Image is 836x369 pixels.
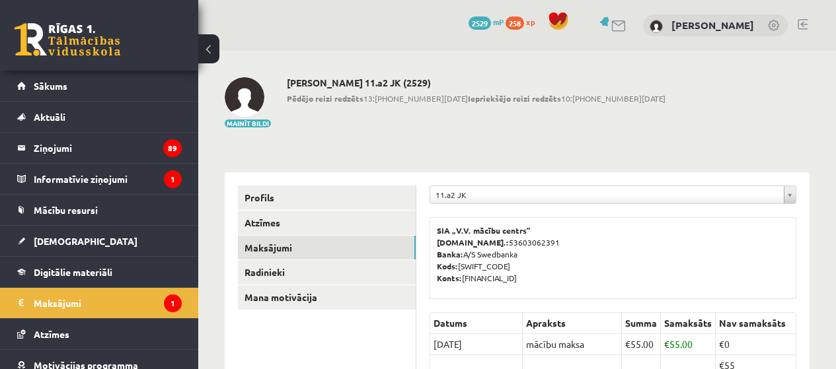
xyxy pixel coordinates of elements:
[17,226,182,256] a: [DEMOGRAPHIC_DATA]
[506,17,541,27] a: 258 xp
[716,334,796,355] td: €0
[430,186,796,203] a: 11.a2 JK
[622,334,661,355] td: 55.00
[437,249,463,259] b: Banka:
[34,328,69,340] span: Atzīmes
[15,23,120,56] a: Rīgas 1. Tālmācības vidusskola
[625,338,630,350] span: €
[164,170,182,188] i: 1
[34,80,67,92] span: Sākums
[506,17,524,30] span: 258
[17,133,182,163] a: Ziņojumi89
[437,224,789,284] p: 53603062391 A/S Swedbanka [SWIFT_CODE] [FINANCIAL_ID]
[436,186,779,203] span: 11.a2 JK
[225,119,271,127] button: Mainīt bildi
[287,93,363,104] b: Pēdējo reizi redzēts
[661,334,716,355] td: 55.00
[287,77,665,88] h2: [PERSON_NAME] 11.a2 JK (2529)
[17,71,182,101] a: Sākums
[716,313,796,334] th: Nav samaksāts
[238,185,416,210] a: Profils
[238,285,416,310] a: Mana motivācija
[671,18,754,32] a: [PERSON_NAME]
[34,266,112,278] span: Digitālie materiāli
[238,260,416,285] a: Radinieki
[34,133,182,163] legend: Ziņojumi
[523,334,622,355] td: mācību maksa
[34,164,182,194] legend: Informatīvie ziņojumi
[17,257,182,287] a: Digitālie materiāli
[17,319,182,349] a: Atzīmes
[469,17,504,27] a: 2529 mP
[661,313,716,334] th: Samaksāts
[493,17,504,27] span: mP
[164,294,182,312] i: 1
[664,338,669,350] span: €
[17,164,182,194] a: Informatīvie ziņojumi1
[437,225,531,236] b: SIA „V.V. mācību centrs”
[238,236,416,260] a: Maksājumi
[17,195,182,225] a: Mācību resursi
[437,273,462,283] b: Konts:
[225,77,264,117] img: Aleksandrs Maļcevs
[469,17,491,30] span: 2529
[238,211,416,235] a: Atzīmes
[34,204,98,216] span: Mācību resursi
[163,139,182,157] i: 89
[650,20,663,33] img: Aleksandrs Maļcevs
[523,313,622,334] th: Apraksts
[437,237,509,248] b: [DOMAIN_NAME].:
[430,313,523,334] th: Datums
[526,17,535,27] span: xp
[622,313,661,334] th: Summa
[287,92,665,104] span: 13:[PHONE_NUMBER][DATE] 10:[PHONE_NUMBER][DATE]
[17,288,182,318] a: Maksājumi1
[34,235,137,247] span: [DEMOGRAPHIC_DATA]
[468,93,561,104] b: Iepriekšējo reizi redzēts
[430,334,523,355] td: [DATE]
[17,102,182,132] a: Aktuāli
[34,111,65,123] span: Aktuāli
[437,261,458,271] b: Kods:
[34,288,182,318] legend: Maksājumi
